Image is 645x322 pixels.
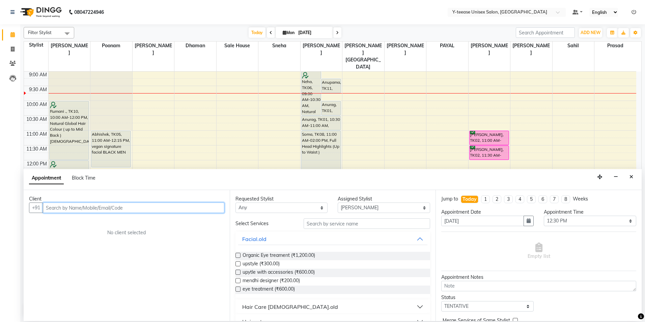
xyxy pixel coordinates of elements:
div: 12:00 PM [25,160,48,167]
button: Close [626,172,636,182]
div: 11:00 AM [25,131,48,138]
div: Anurag, TK01, 10:30 AM-11:00 AM, Design Shaving ( Men ) [302,116,341,130]
div: Facial.old [242,235,267,243]
li: 4 [515,195,524,203]
div: [PERSON_NAME], TK02, 11:30 AM-12:00 PM, Design Shaving ( Men ) [470,146,509,160]
div: No client selected [45,229,208,236]
span: [PERSON_NAME] [133,42,174,57]
li: 2 [493,195,501,203]
div: Select Services [230,220,299,227]
span: upstyle (₹300.00) [243,260,280,269]
div: Jump to [441,195,458,203]
div: 10:00 AM [25,101,48,108]
li: 1 [481,195,490,203]
span: [PERSON_NAME] [385,42,426,57]
div: 9:30 AM [28,86,48,93]
span: Dhaman [174,42,216,50]
li: 7 [550,195,559,203]
li: 6 [538,195,547,203]
span: Sneha [258,42,300,50]
button: +91 [29,203,43,213]
span: Poonam [90,42,132,50]
div: Today [462,196,477,203]
input: Search by Name/Mobile/Email/Code [43,203,224,213]
div: Weeks [573,195,588,203]
div: Client [29,195,224,203]
li: 5 [527,195,536,203]
span: Sahil [553,42,594,50]
div: Neha, TK06, 09:00 AM-10:30 AM, Natural Global Hair Colour ( up to Mid Back ) [DEMOGRAPHIC_DATA] [302,72,321,115]
div: [PERSON_NAME], TK02, 11:00 AM-11:30 AM, SR Stylist [DEMOGRAPHIC_DATA] Design (Girl) Hair cut [470,131,509,145]
div: Hair Care [DEMOGRAPHIC_DATA].old [242,303,338,311]
span: [PERSON_NAME] [301,42,342,57]
li: 8 [561,195,570,203]
span: [PERSON_NAME] [469,42,510,57]
div: Assigned Stylist [338,195,430,203]
input: Search by service name [304,218,430,229]
div: Soma, TK08, 11:00 AM-02:00 PM, Full Head Highlights (Up to Waist ) [302,131,341,219]
div: Rumani ., TK10, 10:00 AM-12:00 PM, Natural Global Hair Colour ( up to Mid Back ) [DEMOGRAPHIC_DATA] [50,101,89,160]
div: Appointment Notes [441,274,636,281]
div: Pew Datta, TK09, 12:00 PM-01:00 PM, Protein Spa [DEMOGRAPHIC_DATA] [50,161,89,189]
span: Filter Stylist [28,30,52,35]
span: Appointment [29,172,64,184]
span: ADD NEW [581,30,600,35]
input: 2025-09-01 [296,28,330,38]
div: 11:30 AM [25,145,48,153]
input: yyyy-mm-dd [441,216,524,226]
span: Sale House [217,42,258,50]
div: Anurag, TK01, 10:00 AM-10:30 AM, Seniour [DEMOGRAPHIC_DATA] Hair Cut Without wash [321,101,341,115]
div: Abhishek, TK05, 11:00 AM-12:15 PM, vegan signature facial BLACK MEN [91,131,131,167]
button: ADD NEW [579,28,602,37]
b: 08047224946 [74,3,104,22]
button: Hair Care [DEMOGRAPHIC_DATA].old [238,301,428,313]
span: eye treatment (₹600.00) [243,286,295,294]
span: upytle with accessories (₹600.00) [243,269,315,277]
li: 3 [504,195,513,203]
span: Organic Eye treament (₹1,200.00) [243,252,315,260]
button: Facial.old [238,233,428,245]
div: Appointment Time [544,209,636,216]
div: Anupama, TK11, 09:15 AM-09:45 AM, Seniour [DEMOGRAPHIC_DATA] Hair Cut Without wash [321,79,341,93]
div: 10:30 AM [25,116,48,123]
div: Requested Stylist [235,195,328,203]
span: Today [249,27,265,38]
span: [PERSON_NAME][GEOGRAPHIC_DATA] [342,42,384,71]
span: Prasad [594,42,636,50]
span: [PERSON_NAME] [49,42,90,57]
span: PAYAL [426,42,468,50]
div: Status [441,294,534,301]
span: [PERSON_NAME] [510,42,552,57]
span: Empty list [528,243,550,260]
div: Stylist [24,42,48,49]
span: Block Time [72,175,95,181]
span: Mon [281,30,296,35]
div: Appointment Date [441,209,534,216]
div: 9:00 AM [28,71,48,78]
span: mendhi designer (₹200.00) [243,277,300,286]
img: logo [17,3,63,22]
input: Search Appointment [516,27,575,38]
